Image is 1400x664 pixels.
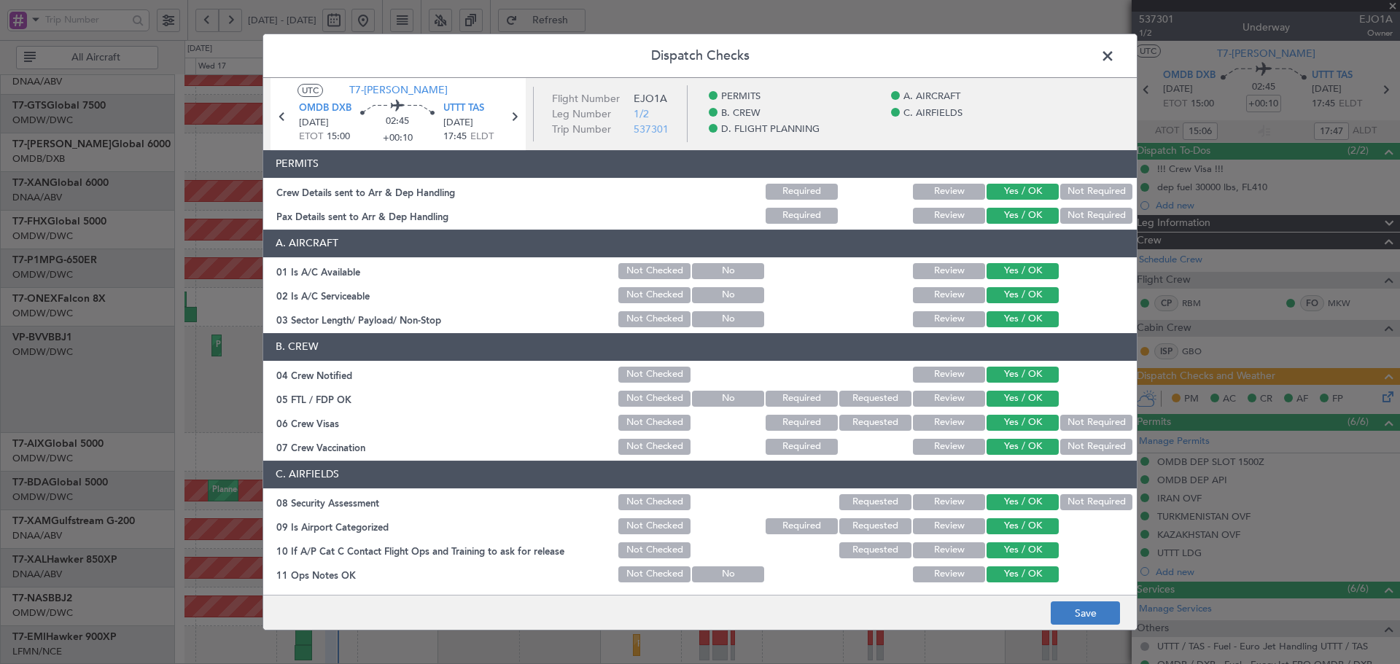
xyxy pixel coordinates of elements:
header: Dispatch Checks [263,34,1137,78]
button: Not Required [1060,415,1132,431]
button: Not Required [1060,208,1132,224]
button: Not Required [1060,439,1132,455]
button: Not Required [1060,184,1132,200]
button: Not Required [1060,494,1132,510]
